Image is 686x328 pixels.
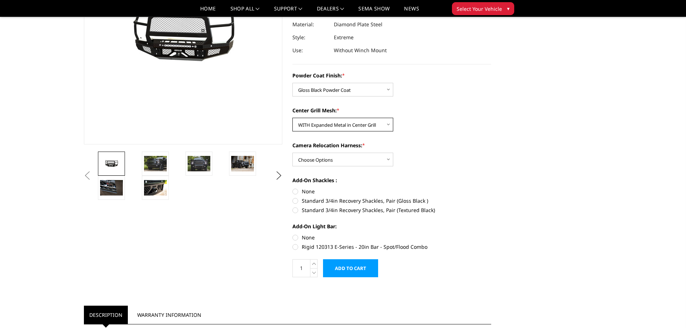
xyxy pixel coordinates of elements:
[292,107,491,114] label: Center Grill Mesh:
[334,44,387,57] dd: Without Winch Mount
[292,31,328,44] dt: Style:
[82,170,93,181] button: Previous
[292,72,491,79] label: Powder Coat Finish:
[188,156,210,171] img: 2020-2023 Chevrolet Silverado 2500-3500 - FT Series - Extreme Front Bumper
[334,31,354,44] dd: Extreme
[404,6,419,17] a: News
[292,243,491,251] label: Rigid 120313 E-Series - 20in Bar - Spot/Flood Combo
[507,5,510,12] span: ▾
[230,6,260,17] a: shop all
[292,188,491,195] label: None
[317,6,344,17] a: Dealers
[84,306,128,324] a: Description
[132,306,207,324] a: Warranty Information
[292,197,491,205] label: Standard 3/4in Recovery Shackles, Pair (Gloss Black )
[452,2,514,15] button: Select Your Vehicle
[292,234,491,241] label: None
[292,176,491,184] label: Add-On Shackles :
[292,44,328,57] dt: Use:
[358,6,390,17] a: SEMA Show
[100,180,123,195] img: 2020-2023 Chevrolet Silverado 2500-3500 - FT Series - Extreme Front Bumper
[292,206,491,214] label: Standard 3/4in Recovery Shackles, Pair (Textured Black)
[144,156,167,171] img: 2020-2023 Chevrolet Silverado 2500-3500 - FT Series - Extreme Front Bumper
[144,180,167,195] img: 2020-2023 Chevrolet Silverado 2500-3500 - FT Series - Extreme Front Bumper
[292,18,328,31] dt: Material:
[292,141,491,149] label: Camera Relocation Harness:
[273,170,284,181] button: Next
[457,5,502,13] span: Select Your Vehicle
[200,6,216,17] a: Home
[292,223,491,230] label: Add-On Light Bar:
[100,158,123,169] img: 2020-2023 Chevrolet Silverado 2500-3500 - FT Series - Extreme Front Bumper
[323,259,378,277] input: Add to Cart
[274,6,302,17] a: Support
[650,293,686,328] iframe: Chat Widget
[334,18,382,31] dd: Diamond Plate Steel
[231,156,254,171] img: 2020-2023 Chevrolet Silverado 2500-3500 - FT Series - Extreme Front Bumper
